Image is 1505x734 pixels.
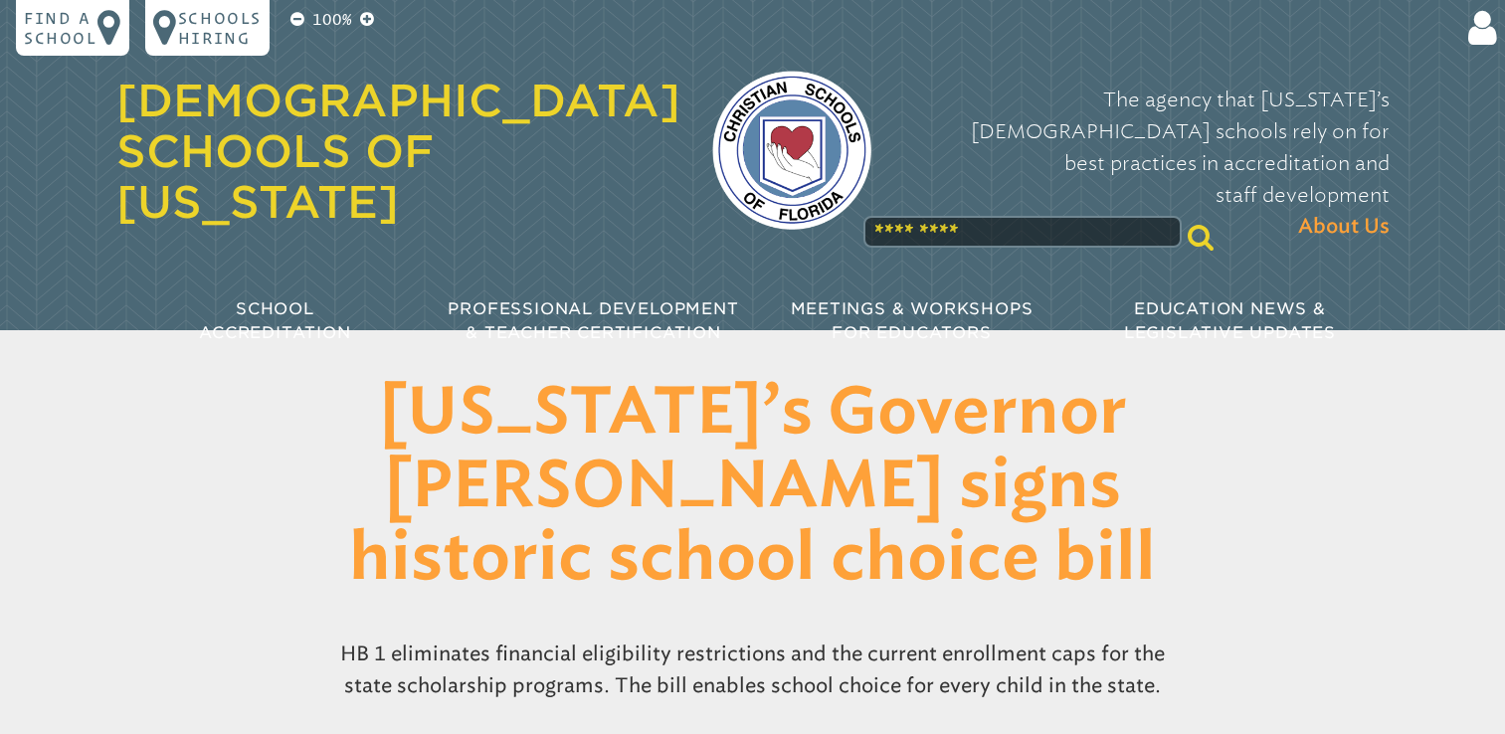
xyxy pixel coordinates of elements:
[308,8,356,32] p: 100%
[116,75,680,228] a: [DEMOGRAPHIC_DATA] Schools of [US_STATE]
[1298,211,1390,243] span: About Us
[24,8,97,48] p: Find a school
[791,299,1034,342] span: Meetings & Workshops for Educators
[448,299,738,342] span: Professional Development & Teacher Certification
[335,630,1171,709] p: HB 1 eliminates financial eligibility restrictions and the current enrollment caps for the state ...
[178,8,262,48] p: Schools Hiring
[242,378,1264,598] h1: [US_STATE]’s Governor [PERSON_NAME] signs historic school choice bill
[199,299,350,342] span: School Accreditation
[903,84,1390,243] p: The agency that [US_STATE]’s [DEMOGRAPHIC_DATA] schools rely on for best practices in accreditati...
[1124,299,1336,342] span: Education News & Legislative Updates
[712,71,871,230] img: csf-logo-web-colors.png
